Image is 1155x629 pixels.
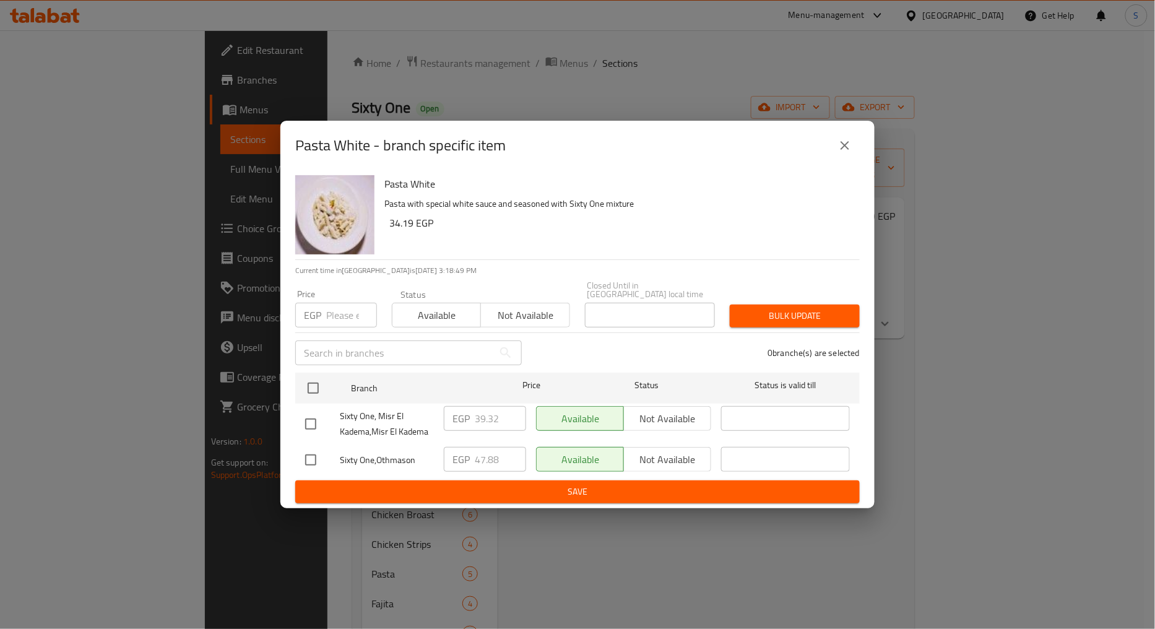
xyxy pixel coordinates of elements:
[475,406,526,431] input: Please enter price
[305,484,850,500] span: Save
[295,341,493,365] input: Search in branches
[582,378,711,393] span: Status
[295,175,374,254] img: Pasta White
[384,175,850,193] h6: Pasta White
[340,409,434,440] span: Sixty One, Misr El Kadema,Misr El Kadema
[480,303,569,328] button: Not available
[392,303,481,328] button: Available
[397,306,476,324] span: Available
[326,303,377,328] input: Please enter price
[340,453,434,468] span: Sixty One,Othmason
[295,136,506,155] h2: Pasta White - branch specific item
[295,480,860,503] button: Save
[295,265,860,276] p: Current time in [GEOGRAPHIC_DATA] is [DATE] 3:18:49 PM
[768,347,860,359] p: 0 branche(s) are selected
[389,214,850,232] h6: 34.19 EGP
[452,452,470,467] p: EGP
[304,308,321,323] p: EGP
[486,306,565,324] span: Not available
[475,447,526,472] input: Please enter price
[830,131,860,160] button: close
[490,378,573,393] span: Price
[730,305,860,328] button: Bulk update
[384,196,850,212] p: Pasta with special white sauce and seasoned with Sixty One mixture
[352,381,480,396] span: Branch
[721,378,850,393] span: Status is valid till
[452,411,470,426] p: EGP
[740,308,850,324] span: Bulk update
